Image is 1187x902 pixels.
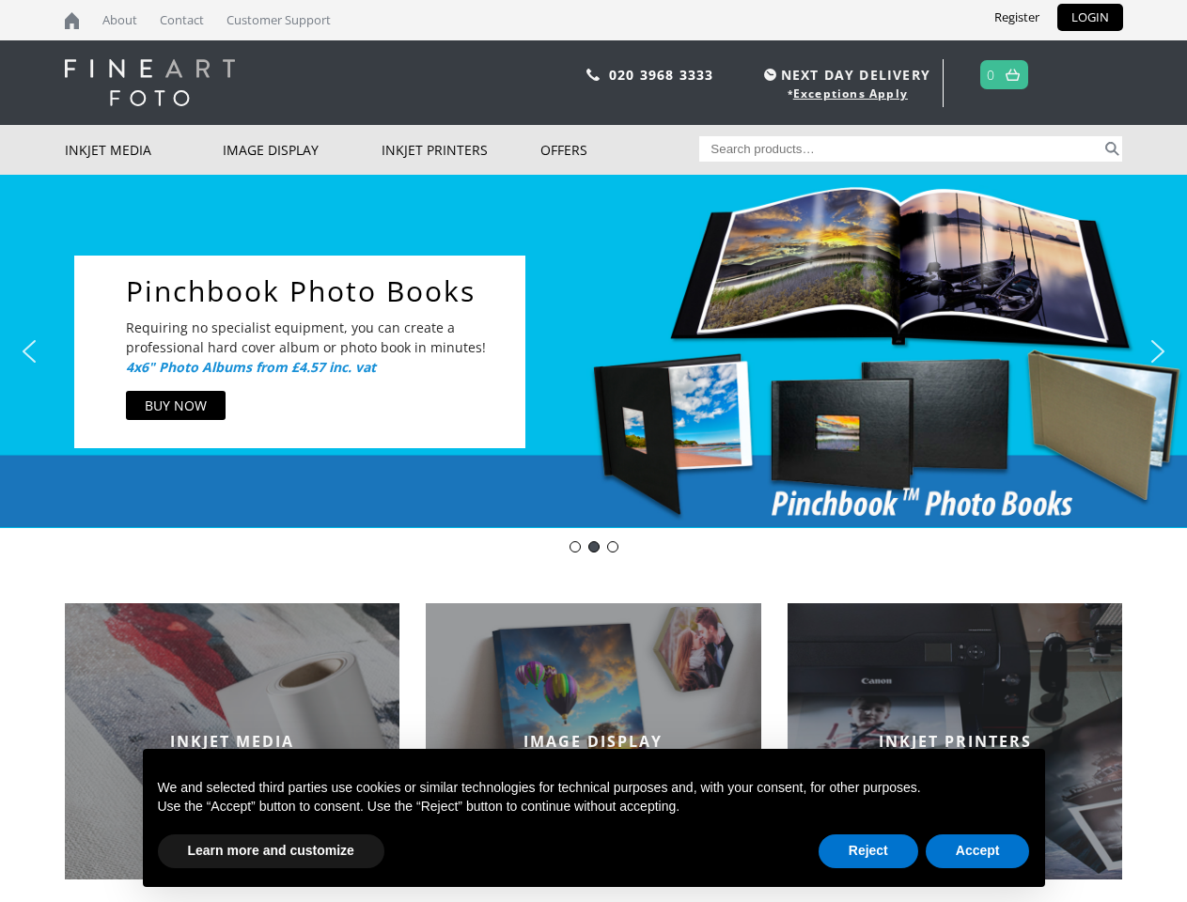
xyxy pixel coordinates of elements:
img: time.svg [764,69,776,81]
img: previous arrow [14,336,44,366]
input: Search products… [699,136,1101,162]
p: Use the “Accept” button to consent. Use the “Reject” button to continue without accepting. [158,798,1030,816]
button: Reject [819,834,918,868]
a: Image Display [223,125,382,175]
button: Accept [926,834,1030,868]
a: Register [980,4,1054,31]
h2: INKJET PRINTERS [788,731,1123,752]
div: Choose slide to display. [566,537,622,556]
a: Inkjet Printers [382,125,540,175]
i: 4x6" Photo Albums from £4.57 inc. vat [126,358,376,376]
div: BUY NOW [145,396,207,415]
div: Innova-general [570,541,581,552]
a: Pinchbook Photo Books [126,274,507,308]
img: phone.svg [586,69,600,81]
h2: INKJET MEDIA [65,731,400,752]
a: 020 3968 3333 [609,66,714,84]
p: Requiring no specialist equipment, you can create a professional hard cover album or photo book i... [126,318,488,357]
a: Exceptions Apply [793,86,908,101]
div: DOTWEEK- IFA39 [607,541,618,552]
p: We and selected third parties use cookies or similar technologies for technical purposes and, wit... [158,779,1030,798]
div: pinch book [588,541,600,552]
img: next arrow [1143,336,1173,366]
img: basket.svg [1006,69,1020,81]
span: NEXT DAY DELIVERY [759,64,930,86]
button: Learn more and customize [158,834,384,868]
h2: IMAGE DISPLAY [426,731,761,752]
button: Search [1101,136,1123,162]
img: logo-white.svg [65,59,235,106]
a: Offers [540,125,699,175]
a: Inkjet Media [65,125,224,175]
a: 0 [987,61,995,88]
a: LOGIN [1057,4,1123,31]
